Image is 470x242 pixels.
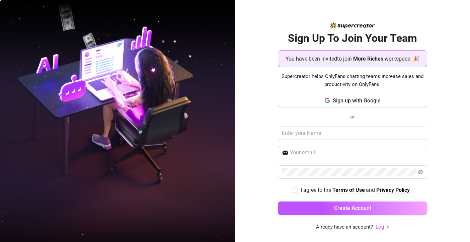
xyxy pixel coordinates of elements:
span: or [350,114,355,120]
a: Privacy Policy [376,187,410,194]
a: Log In [376,223,389,231]
input: Enter your Name [278,127,427,140]
input: Your email [290,149,423,157]
h2: Sign Up To Join Your Team [278,31,427,45]
span: Already have an account? [316,223,373,231]
span: I agree to the [301,187,332,193]
span: workspace 🎉 [385,55,419,63]
span: You have been invited to join [286,55,352,63]
a: Terms of Use [332,187,365,194]
img: logo-BBDzfeDw.svg [330,22,375,28]
span: Supercreator helps OnlyFans chatting teams increase sales and productivity on OnlyFans. [278,73,427,88]
strong: Privacy Policy [376,187,410,193]
span: and [366,187,376,193]
a: Log In [376,224,389,230]
span: eye-invisible [418,169,423,175]
span: Create Account [334,205,371,211]
strong: More Riches [353,56,383,62]
strong: Terms of Use [332,187,365,193]
button: Sign up with Google [278,94,427,107]
button: Create Account [278,201,427,215]
span: Sign up with Google [333,97,381,104]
